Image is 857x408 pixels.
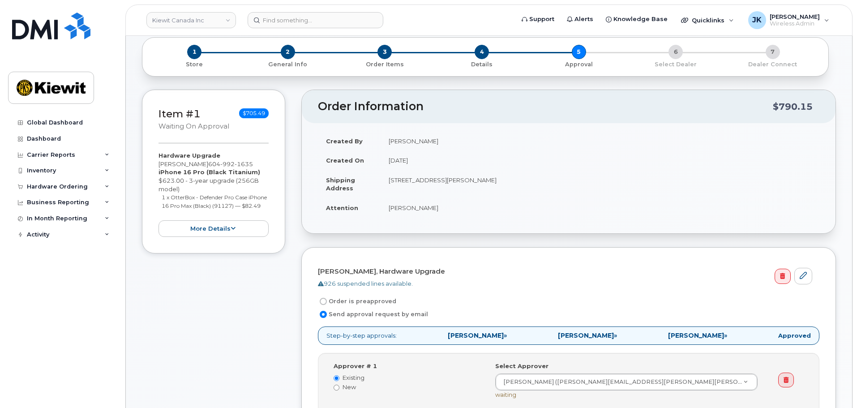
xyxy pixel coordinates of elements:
[187,45,201,59] span: 1
[150,59,240,69] a: 1 Store
[326,204,358,211] strong: Attention
[318,268,812,275] h4: [PERSON_NAME], Hardware Upgrade
[336,59,433,69] a: 3 Order Items
[600,10,674,28] a: Knowledge Base
[475,45,489,59] span: 4
[770,13,820,20] span: [PERSON_NAME]
[243,60,333,69] p: General Info
[529,15,554,24] span: Support
[574,15,593,24] span: Alerts
[495,362,548,370] label: Select Approver
[495,391,516,398] span: waiting
[281,45,295,59] span: 2
[334,362,377,370] label: Approver # 1
[334,374,482,382] label: Existing
[220,160,235,167] span: 992
[496,374,757,390] a: [PERSON_NAME] ([PERSON_NAME][EMAIL_ADDRESS][PERSON_NAME][PERSON_NAME][DOMAIN_NAME])
[752,15,762,26] span: JK
[320,311,327,318] input: Send approval request by email
[448,332,507,339] span: »
[208,160,253,167] span: 604
[159,220,269,237] button: more details
[770,20,820,27] span: Wireless Admin
[159,107,201,120] a: Item #1
[153,60,236,69] p: Store
[778,331,811,340] strong: Approved
[377,45,392,59] span: 3
[515,10,561,28] a: Support
[159,122,229,130] small: Waiting On Approval
[326,137,363,145] strong: Created By
[381,198,819,218] td: [PERSON_NAME]
[146,12,236,28] a: Kiewit Canada Inc
[448,331,504,339] strong: [PERSON_NAME]
[613,15,668,24] span: Knowledge Base
[433,59,531,69] a: 4 Details
[318,100,773,113] h2: Order Information
[159,151,269,237] div: [PERSON_NAME] $623.00 - 3-year upgrade (256GB model)
[561,10,600,28] a: Alerts
[340,60,430,69] p: Order Items
[240,59,337,69] a: 2 General Info
[334,383,482,391] label: New
[318,326,819,345] p: Step-by-step approvals:
[498,378,743,386] span: [PERSON_NAME] ([PERSON_NAME][EMAIL_ADDRESS][PERSON_NAME][PERSON_NAME][DOMAIN_NAME])
[318,279,812,288] div: 926 suspended lines available.
[742,11,836,29] div: Jamie Krussel
[334,385,339,391] input: New
[381,131,819,151] td: [PERSON_NAME]
[381,150,819,170] td: [DATE]
[162,194,267,209] small: 1 x OtterBox - Defender Pro Case iPhone 16 Pro Max (Black) (91127) — $82.49
[159,152,220,159] strong: Hardware Upgrade
[326,176,355,192] strong: Shipping Address
[818,369,850,401] iframe: Messenger Launcher
[558,331,614,339] strong: [PERSON_NAME]
[159,168,260,176] strong: iPhone 16 Pro (Black Titanium)
[318,309,428,320] label: Send approval request by email
[692,17,724,24] span: Quicklinks
[675,11,740,29] div: Quicklinks
[326,157,364,164] strong: Created On
[381,170,819,198] td: [STREET_ADDRESS][PERSON_NAME]
[437,60,527,69] p: Details
[239,108,269,118] span: $705.49
[334,375,339,381] input: Existing
[235,160,253,167] span: 1635
[558,332,617,339] span: »
[318,296,396,307] label: Order is preapproved
[320,298,327,305] input: Order is preapproved
[668,331,724,339] strong: [PERSON_NAME]
[668,332,727,339] span: »
[248,12,383,28] input: Find something...
[773,98,813,115] div: $790.15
